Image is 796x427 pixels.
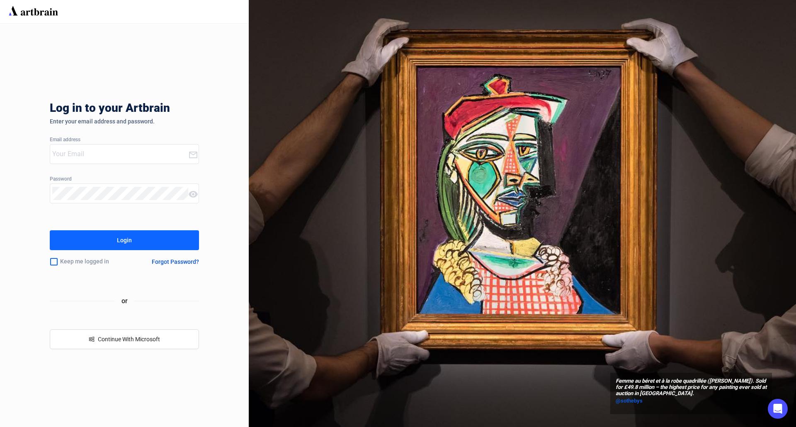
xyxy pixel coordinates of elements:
div: Email address [50,137,199,143]
span: Continue With Microsoft [98,336,160,343]
div: Open Intercom Messenger [768,399,788,419]
div: Login [117,234,132,247]
span: Femme au béret et à la robe quadrillée ([PERSON_NAME]). Sold for £49.8 million – the highest pric... [616,378,767,397]
span: @sothebys [616,398,643,404]
span: windows [89,336,95,342]
button: windowsContinue With Microsoft [50,329,199,349]
input: Your Email [52,147,188,161]
a: @sothebys [616,397,767,405]
div: Keep me logged in [50,253,132,270]
div: Enter your email address and password. [50,118,199,125]
button: Login [50,230,199,250]
div: Log in to your Artbrain [50,101,298,118]
div: Password [50,176,199,182]
div: Forgot Password? [152,258,199,265]
span: or [115,296,134,306]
